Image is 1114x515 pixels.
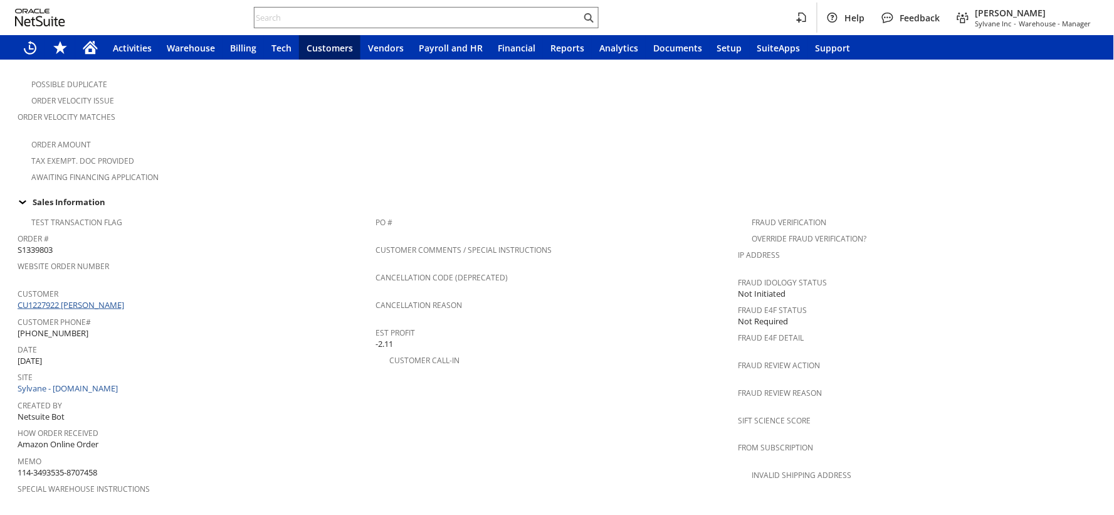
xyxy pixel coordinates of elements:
a: Order Velocity Matches [18,112,115,122]
svg: Home [83,40,98,55]
div: Shortcuts [45,35,75,60]
a: Order # [18,233,49,244]
span: Support [816,42,851,54]
svg: Shortcuts [53,40,68,55]
span: [PHONE_NUMBER] [18,327,88,339]
span: Reports [550,42,584,54]
td: Sales Information [13,194,1101,210]
a: Warehouse [159,35,223,60]
span: Warehouse [167,42,215,54]
a: Fraud Idology Status [738,277,828,288]
a: Fraud Review Reason [738,388,822,398]
span: Not Initiated [738,288,786,300]
span: Feedback [900,12,940,24]
a: Cancellation Reason [376,300,462,311]
a: Tax Exempt. Doc Provided [31,156,134,166]
a: Site [18,372,33,383]
span: Warehouse - Manager [1019,19,1091,28]
a: Support [808,35,858,60]
a: Billing [223,35,264,60]
a: Customer Call-in [389,355,460,366]
a: Created By [18,400,62,411]
span: Payroll and HR [419,42,483,54]
a: Possible Duplicate [31,79,107,90]
span: Financial [498,42,535,54]
span: - [1014,19,1017,28]
a: CU1227922 [PERSON_NAME] [18,299,127,311]
a: Analytics [592,35,646,60]
span: Sylvane Inc [975,19,1012,28]
span: Netsuite Bot [18,411,65,423]
input: Search [255,10,581,25]
a: Website Order Number [18,261,109,272]
a: Memo [18,457,41,467]
a: Sift Science Score [738,415,811,426]
span: Billing [230,42,256,54]
span: S1339803 [18,244,53,256]
a: Payroll and HR [411,35,490,60]
span: Customers [307,42,353,54]
a: IP Address [738,250,780,260]
a: PO # [376,217,392,228]
a: Fraud Verification [752,217,827,228]
a: Setup [710,35,750,60]
a: Fraud Review Action [738,360,821,371]
a: Customer Phone# [18,317,91,327]
svg: Recent Records [23,40,38,55]
a: Documents [646,35,710,60]
a: Order Velocity Issue [31,95,114,106]
span: Setup [717,42,742,54]
span: [DATE] [18,355,42,367]
a: Invalid Shipping Address [752,470,852,481]
a: Customer [18,289,58,299]
span: Analytics [599,42,638,54]
a: Vendors [360,35,411,60]
span: Activities [113,42,152,54]
a: Financial [490,35,543,60]
a: Order Amount [31,139,91,150]
span: Vendors [368,42,404,54]
a: Awaiting Financing Application [31,172,159,183]
span: 114-3493535-8707458 [18,467,97,479]
a: Test Transaction Flag [31,217,122,228]
a: Fraud E4F Status [738,305,807,316]
a: Special Warehouse Instructions [18,484,150,495]
a: How Order Received [18,428,98,439]
a: Sylvane - [DOMAIN_NAME] [18,383,121,394]
a: Customers [299,35,360,60]
a: Home [75,35,105,60]
a: Activities [105,35,159,60]
a: Est Profit [376,327,415,338]
a: Customer Comments / Special Instructions [376,245,552,255]
a: Tech [264,35,299,60]
svg: logo [15,9,65,26]
a: Cancellation Code (deprecated) [376,272,508,283]
span: Amazon Online Order [18,439,98,451]
span: -2.11 [376,338,393,350]
a: SuiteApps [750,35,808,60]
a: Reports [543,35,592,60]
a: Recent Records [15,35,45,60]
a: Date [18,344,37,355]
svg: Search [581,10,596,25]
a: From Subscription [738,443,814,454]
span: Help [845,12,865,24]
span: Not Required [738,316,789,327]
span: SuiteApps [757,42,801,54]
span: Tech [271,42,292,54]
a: Override Fraud Verification? [752,233,867,244]
div: Sales Information [13,194,1096,210]
span: [PERSON_NAME] [975,7,1091,19]
span: Documents [653,42,702,54]
a: Fraud E4F Detail [738,332,804,343]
